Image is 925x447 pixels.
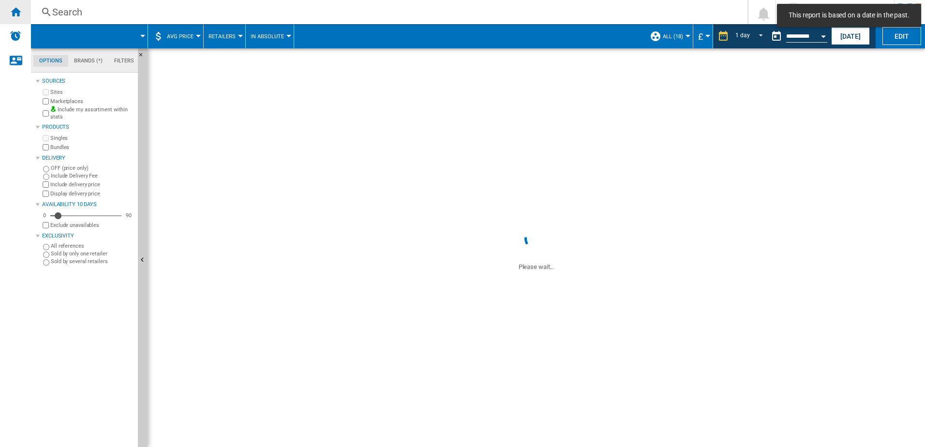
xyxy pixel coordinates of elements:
[68,55,108,67] md-tab-item: Brands (*)
[50,181,134,188] label: Include delivery price
[43,222,49,228] input: Display delivery price
[43,191,49,197] input: Display delivery price
[108,55,140,67] md-tab-item: Filters
[50,222,134,229] label: Exclude unavailables
[123,212,134,219] div: 90
[167,24,198,48] button: AVG Price
[42,232,134,240] div: Exclusivity
[50,144,134,151] label: Bundles
[882,27,921,45] button: Edit
[10,30,21,42] img: alerts-logo.svg
[138,48,149,66] button: Hide
[41,212,48,219] div: 0
[42,154,134,162] div: Delivery
[43,98,49,104] input: Marketplaces
[51,172,134,179] label: Include Delivery Fee
[43,174,49,180] input: Include Delivery Fee
[650,24,688,48] div: ALL (18)
[767,27,786,46] button: md-calendar
[43,252,49,258] input: Sold by only one retailer
[42,77,134,85] div: Sources
[50,106,134,121] label: Include my assortment within stats
[519,263,554,270] ng-transclude: Please wait...
[50,98,134,105] label: Marketplaces
[51,164,134,172] label: OFF (price only)
[735,32,750,39] div: 1 day
[734,29,767,45] md-select: REPORTS.WIZARD.STEPS.REPORT.STEPS.REPORT_OPTIONS.PERIOD: 1 day
[43,89,49,95] input: Sites
[42,123,134,131] div: Products
[698,31,703,42] span: £
[43,107,49,119] input: Include my assortment within stats
[767,24,829,48] div: This report is based on a date in the past.
[209,24,240,48] button: Retailers
[693,24,713,48] md-menu: Currency
[43,135,49,141] input: Singles
[153,24,198,48] div: AVG Price
[209,33,236,40] span: Retailers
[43,244,49,250] input: All references
[815,26,832,44] button: Open calendar
[50,134,134,142] label: Singles
[51,258,134,265] label: Sold by several retailers
[50,211,121,221] md-slider: Availability
[52,5,722,19] div: Search
[33,55,68,67] md-tab-item: Options
[43,181,49,188] input: Include delivery price
[251,33,284,40] span: In Absolute
[251,24,289,48] button: In Absolute
[50,106,56,112] img: mysite-bg-18x18.png
[831,27,870,45] button: [DATE]
[50,190,134,197] label: Display delivery price
[698,24,708,48] button: £
[167,33,194,40] span: AVG Price
[42,201,134,209] div: Availability 10 Days
[43,144,49,150] input: Bundles
[663,24,688,48] button: ALL (18)
[786,11,912,20] span: This report is based on a date in the past.
[51,250,134,257] label: Sold by only one retailer
[663,33,683,40] span: ALL (18)
[43,259,49,266] input: Sold by several retailers
[43,166,49,172] input: OFF (price only)
[51,242,134,250] label: All references
[50,89,134,96] label: Sites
